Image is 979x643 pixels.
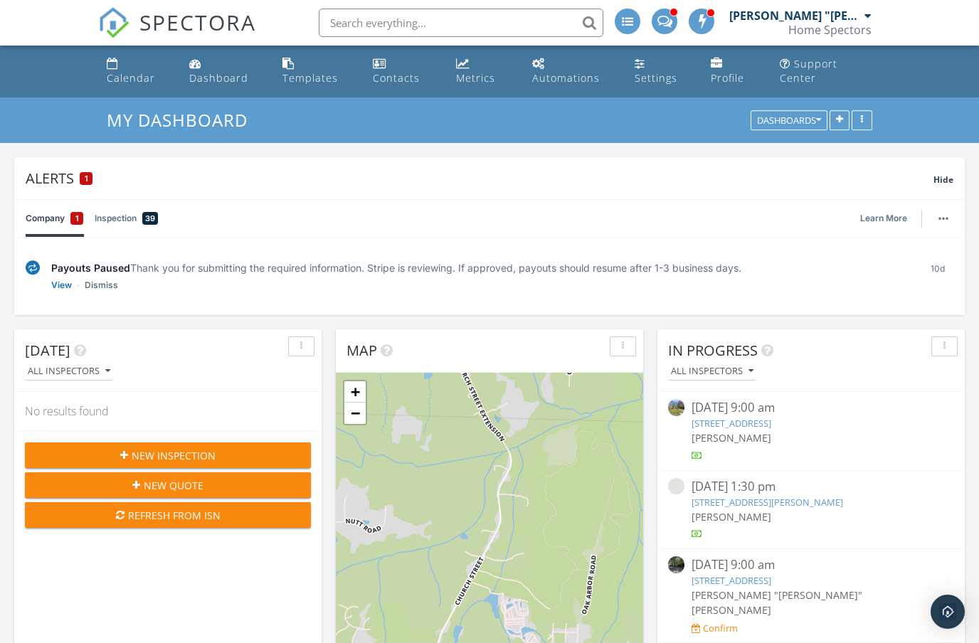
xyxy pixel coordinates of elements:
[145,211,155,225] span: 39
[692,510,771,524] span: [PERSON_NAME]
[346,341,377,360] span: Map
[692,496,843,509] a: [STREET_ADDRESS][PERSON_NAME]
[98,7,129,38] img: The Best Home Inspection Software - Spectora
[25,472,311,498] button: New Quote
[668,341,758,360] span: In Progress
[25,362,113,381] button: All Inspectors
[788,23,872,37] div: Home Spectors
[629,51,694,92] a: Settings
[705,51,763,92] a: Company Profile
[757,116,821,126] div: Dashboards
[85,278,118,292] a: Dismiss
[751,111,827,131] button: Dashboards
[98,19,256,49] a: SPECTORA
[132,448,216,463] span: New Inspection
[144,478,203,493] span: New Quote
[668,478,954,541] a: [DATE] 1:30 pm [STREET_ADDRESS][PERSON_NAME] [PERSON_NAME]
[450,51,515,92] a: Metrics
[692,622,738,635] a: Confirm
[51,260,910,275] div: Thank you for submitting the required information. Stripe is reviewing. If approved, payouts shou...
[107,71,155,85] div: Calendar
[860,211,916,225] a: Learn More
[774,51,878,92] a: Support Center
[319,9,603,37] input: Search everything...
[668,556,684,573] img: streetview
[26,200,83,237] a: Company
[85,174,88,184] span: 1
[711,71,744,85] div: Profile
[780,57,837,85] div: Support Center
[692,399,930,417] div: [DATE] 9:00 am
[692,431,771,445] span: [PERSON_NAME]
[26,260,40,275] img: under-review-2fe708636b114a7f4b8d.svg
[51,278,72,292] a: View
[931,595,965,629] div: Open Intercom Messenger
[668,478,684,494] img: streetview
[668,399,954,462] a: [DATE] 9:00 am [STREET_ADDRESS] [PERSON_NAME]
[692,588,862,617] span: [PERSON_NAME] "[PERSON_NAME]" [PERSON_NAME]
[25,341,70,360] span: [DATE]
[107,108,260,132] a: My Dashboard
[25,442,311,468] button: New Inspection
[25,502,311,528] button: Refresh from ISN
[692,574,771,587] a: [STREET_ADDRESS]
[933,174,953,186] span: Hide
[344,381,366,403] a: Zoom in
[729,9,861,23] div: [PERSON_NAME] "[PERSON_NAME]" [PERSON_NAME]
[282,71,338,85] div: Templates
[692,417,771,430] a: [STREET_ADDRESS]
[26,169,933,188] div: Alerts
[189,71,248,85] div: Dashboard
[373,71,420,85] div: Contacts
[671,366,753,376] div: All Inspectors
[526,51,618,92] a: Automations (Advanced)
[367,51,439,92] a: Contacts
[139,7,256,37] span: SPECTORA
[51,262,130,274] span: Payouts Paused
[344,403,366,424] a: Zoom out
[532,71,600,85] div: Automations
[692,556,930,574] div: [DATE] 9:00 am
[28,366,110,376] div: All Inspectors
[101,51,172,92] a: Calendar
[692,478,930,496] div: [DATE] 1:30 pm
[75,211,79,225] span: 1
[95,200,158,237] a: Inspection
[277,51,356,92] a: Templates
[184,51,265,92] a: Dashboard
[668,556,954,635] a: [DATE] 9:00 am [STREET_ADDRESS] [PERSON_NAME] "[PERSON_NAME]" [PERSON_NAME] Confirm
[456,71,495,85] div: Metrics
[36,508,300,523] div: Refresh from ISN
[668,362,756,381] button: All Inspectors
[668,399,684,415] img: streetview
[938,217,948,220] img: ellipsis-632cfdd7c38ec3a7d453.svg
[14,392,322,430] div: No results found
[921,260,953,292] div: 10d
[703,622,738,634] div: Confirm
[635,71,677,85] div: Settings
